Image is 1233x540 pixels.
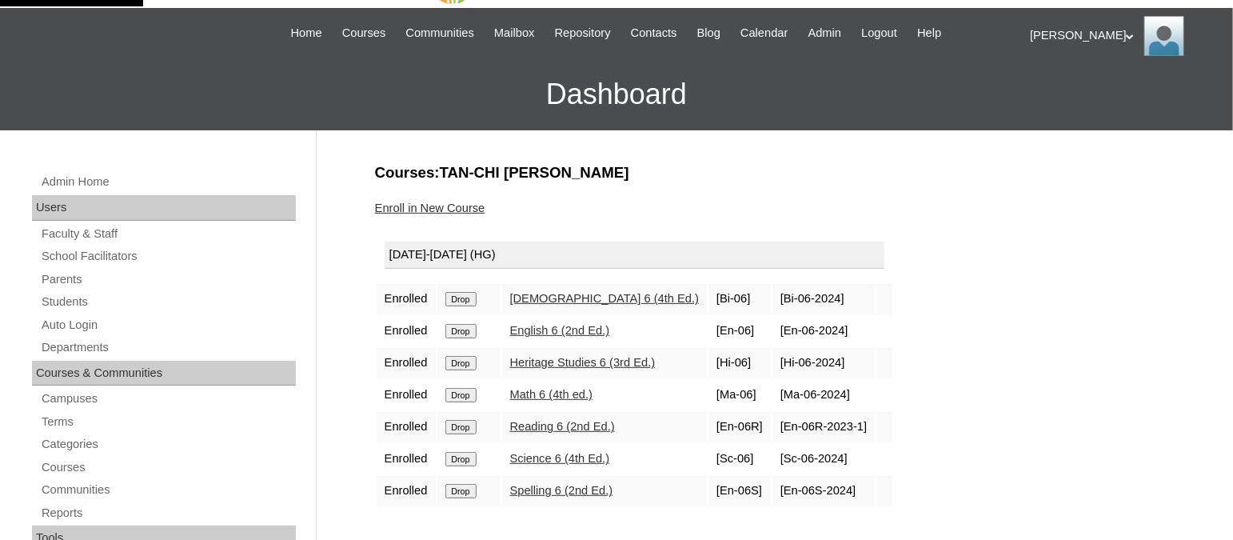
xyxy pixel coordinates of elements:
[708,444,771,474] td: [Sc-06]
[708,348,771,378] td: [Hi-06]
[377,476,436,506] td: Enrolled
[334,24,394,42] a: Courses
[510,292,699,305] a: [DEMOGRAPHIC_DATA] 6 (4th Ed.)
[853,24,905,42] a: Logout
[547,24,619,42] a: Repository
[385,242,885,269] div: [DATE]-[DATE] (HG)
[445,420,477,434] input: Drop
[40,458,296,478] a: Courses
[740,24,788,42] span: Calendar
[40,246,296,266] a: School Facilitators
[708,316,771,346] td: [En-06]
[377,316,436,346] td: Enrolled
[772,476,875,506] td: [En-06S-2024]
[772,380,875,410] td: [Ma-06-2024]
[445,292,477,306] input: Drop
[405,24,474,42] span: Communities
[772,412,875,442] td: [En-06R-2023-1]
[342,24,386,42] span: Courses
[486,24,543,42] a: Mailbox
[445,356,477,370] input: Drop
[40,503,296,523] a: Reports
[8,58,1225,130] h3: Dashboard
[40,412,296,432] a: Terms
[377,380,436,410] td: Enrolled
[32,195,296,221] div: Users
[510,452,610,465] a: Science 6 (4th Ed.)
[375,162,1167,183] h3: Courses:TAN-CHI [PERSON_NAME]
[689,24,728,42] a: Blog
[40,172,296,192] a: Admin Home
[708,412,771,442] td: [En-06R]
[772,316,875,346] td: [En-06-2024]
[494,24,535,42] span: Mailbox
[510,420,615,433] a: Reading 6 (2nd Ed.)
[510,356,656,369] a: Heritage Studies 6 (3rd Ed.)
[708,284,771,314] td: [Bi-06]
[772,284,875,314] td: [Bi-06-2024]
[772,444,875,474] td: [Sc-06-2024]
[1030,16,1217,56] div: [PERSON_NAME]
[623,24,685,42] a: Contacts
[445,484,477,498] input: Drop
[510,484,613,497] a: Spelling 6 (2nd Ed.)
[40,224,296,244] a: Faculty & Staff
[40,315,296,335] a: Auto Login
[631,24,677,42] span: Contacts
[808,24,842,42] span: Admin
[397,24,482,42] a: Communities
[917,24,941,42] span: Help
[40,389,296,409] a: Campuses
[708,380,771,410] td: [Ma-06]
[377,348,436,378] td: Enrolled
[800,24,850,42] a: Admin
[40,270,296,290] a: Parents
[861,24,897,42] span: Logout
[445,452,477,466] input: Drop
[32,361,296,386] div: Courses & Communities
[375,202,485,214] a: Enroll in New Course
[555,24,611,42] span: Repository
[377,444,436,474] td: Enrolled
[732,24,796,42] a: Calendar
[708,476,771,506] td: [En-06S]
[377,412,436,442] td: Enrolled
[510,388,593,401] a: Math 6 (4th ed.)
[445,388,477,402] input: Drop
[40,480,296,500] a: Communities
[772,348,875,378] td: [Hi-06-2024]
[510,324,610,337] a: English 6 (2nd Ed.)
[291,24,322,42] span: Home
[1144,16,1184,56] img: Leslie Samaniego
[909,24,949,42] a: Help
[40,434,296,454] a: Categories
[445,324,477,338] input: Drop
[377,284,436,314] td: Enrolled
[697,24,720,42] span: Blog
[40,292,296,312] a: Students
[283,24,330,42] a: Home
[40,338,296,358] a: Departments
